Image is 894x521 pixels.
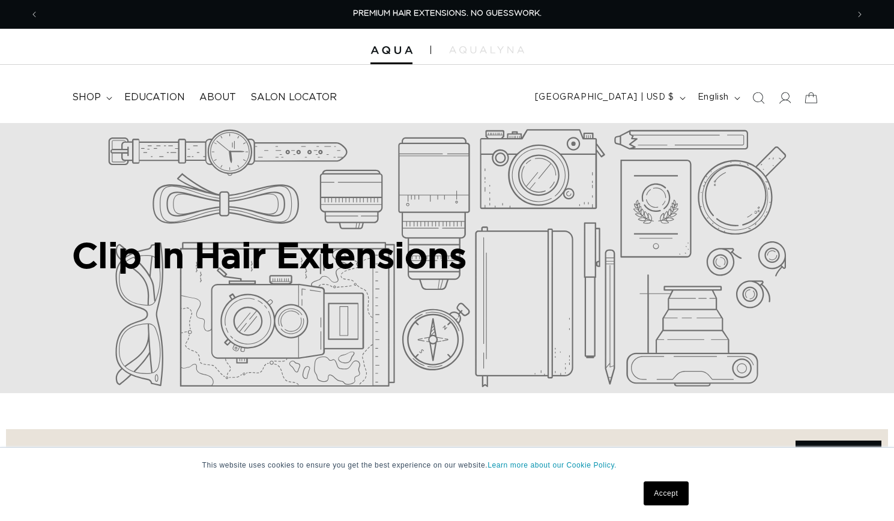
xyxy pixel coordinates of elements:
[698,91,729,104] span: English
[21,3,47,26] button: Previous announcement
[488,461,617,469] a: Learn more about our Cookie Policy.
[449,46,524,53] img: aqualyna.com
[821,442,848,465] span: Filter
[72,234,467,276] h2: Clip In Hair Extensions
[370,46,412,55] img: Aqua Hair Extensions
[745,85,772,111] summary: Search
[199,91,236,104] span: About
[847,3,873,26] button: Next announcement
[528,86,690,109] button: [GEOGRAPHIC_DATA] | USD $
[192,84,243,111] a: About
[250,91,337,104] span: Salon Locator
[353,10,542,17] span: PREMIUM HAIR EXTENSIONS. NO GUESSWORK.
[202,460,692,471] p: This website uses cookies to ensure you get the best experience on our website.
[243,84,344,111] a: Salon Locator
[796,441,881,468] summary: Filter
[65,84,117,111] summary: shop
[535,91,674,104] span: [GEOGRAPHIC_DATA] | USD $
[117,84,192,111] a: Education
[644,481,688,505] a: Accept
[72,91,101,104] span: shop
[690,86,745,109] button: English
[124,91,185,104] span: Education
